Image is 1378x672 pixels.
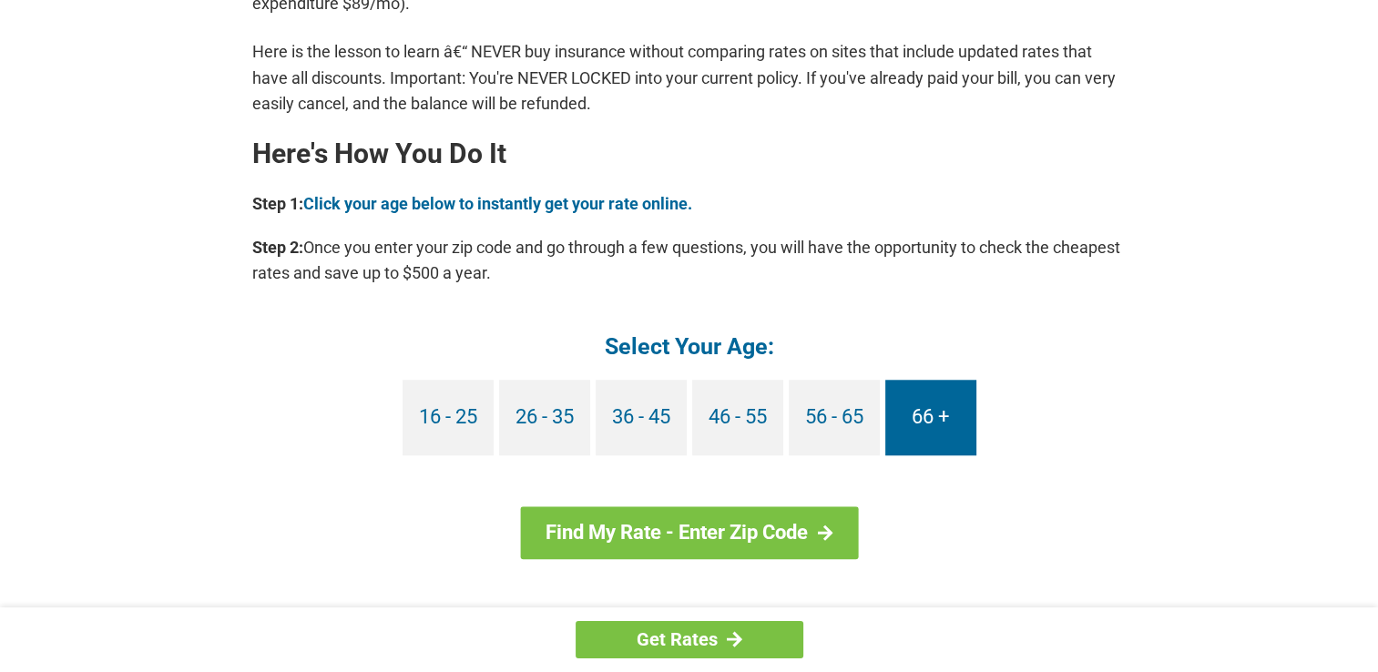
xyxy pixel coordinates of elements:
[403,380,494,455] a: 16 - 25
[252,194,303,213] b: Step 1:
[252,238,303,257] b: Step 2:
[252,39,1127,116] p: Here is the lesson to learn â€“ NEVER buy insurance without comparing rates on sites that include...
[692,380,783,455] a: 46 - 55
[303,194,692,213] a: Click your age below to instantly get your rate online.
[520,506,858,559] a: Find My Rate - Enter Zip Code
[789,380,880,455] a: 56 - 65
[596,380,687,455] a: 36 - 45
[576,621,803,658] a: Get Rates
[499,380,590,455] a: 26 - 35
[252,331,1127,361] h4: Select Your Age:
[252,139,1127,168] h2: Here's How You Do It
[252,235,1127,286] p: Once you enter your zip code and go through a few questions, you will have the opportunity to che...
[885,380,976,455] a: 66 +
